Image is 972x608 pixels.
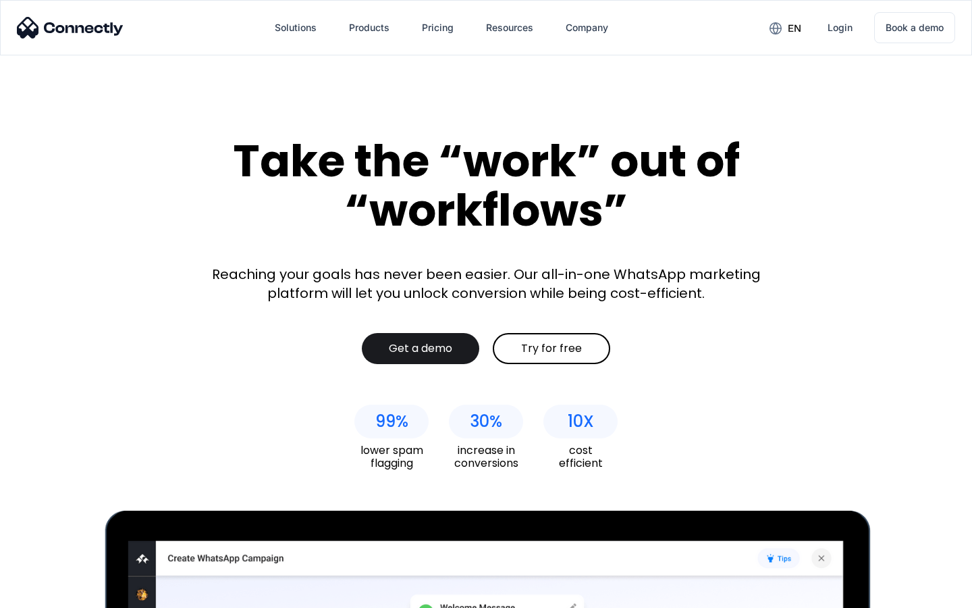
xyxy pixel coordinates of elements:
[362,333,479,364] a: Get a demo
[202,265,769,303] div: Reaching your goals has never been easier. Our all-in-one WhatsApp marketing platform will let yo...
[17,17,124,39] img: Connectly Logo
[543,444,618,470] div: cost efficient
[828,18,853,37] div: Login
[521,342,582,355] div: Try for free
[566,18,608,37] div: Company
[874,12,955,43] a: Book a demo
[817,11,863,44] a: Login
[27,584,81,603] ul: Language list
[275,18,317,37] div: Solutions
[449,444,523,470] div: increase in conversions
[486,18,533,37] div: Resources
[568,412,594,431] div: 10X
[493,333,610,364] a: Try for free
[470,412,502,431] div: 30%
[389,342,452,355] div: Get a demo
[411,11,464,44] a: Pricing
[375,412,408,431] div: 99%
[354,444,429,470] div: lower spam flagging
[788,19,801,38] div: en
[13,584,81,603] aside: Language selected: English
[349,18,389,37] div: Products
[422,18,454,37] div: Pricing
[182,136,790,234] div: Take the “work” out of “workflows”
